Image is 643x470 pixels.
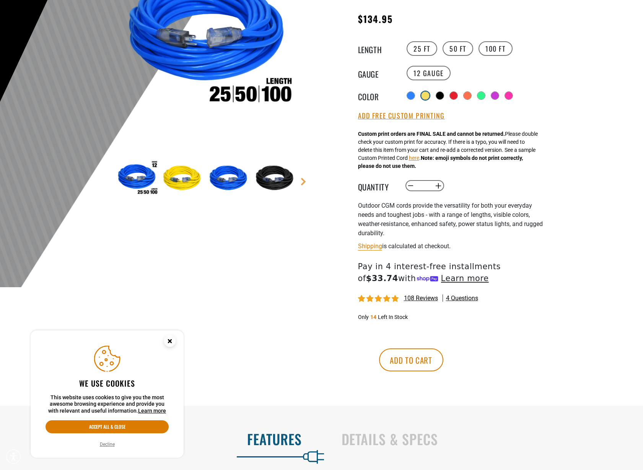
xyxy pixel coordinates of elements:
[358,202,543,237] span: Outdoor CGM cords provide the versatility for both your everyday needs and toughest jobs - with a...
[98,441,117,448] button: Decline
[446,294,478,302] span: 4 questions
[358,314,369,320] span: Only
[342,431,627,447] h2: Details & Specs
[46,394,169,415] p: This website uses cookies to give you the most awesome browsing experience and provide you with r...
[443,41,473,56] label: 50 FT
[358,131,505,137] strong: Custom print orders are FINAL SALE and cannot be returned.
[138,408,166,414] a: Learn more
[16,431,302,447] h2: Features
[479,41,513,56] label: 100 FT
[379,348,443,371] button: Add to cart
[358,44,396,54] legend: Length
[409,154,419,162] button: here
[358,181,396,191] label: Quantity
[407,41,437,56] label: 25 FT
[358,112,445,120] button: Add Free Custom Printing
[358,12,393,26] span: $134.95
[46,420,169,433] button: Accept all & close
[161,156,205,201] img: Yellow
[358,130,538,170] div: Please double check your custom print for accuracy. If there is a typo, you will need to delete t...
[207,156,252,201] img: Blue
[358,295,400,302] span: 4.81 stars
[46,378,169,388] h2: We use cookies
[358,242,382,250] a: Shipping
[358,91,396,101] legend: Color
[358,68,396,78] legend: Gauge
[358,155,523,169] strong: Note: emoji symbols do not print correctly, please do not use them.
[407,66,451,80] label: 12 Gauge
[378,314,408,320] span: Left In Stock
[300,178,307,185] a: Next
[254,156,298,201] img: Black
[370,314,376,320] span: 14
[358,241,545,251] div: is calculated at checkout.
[404,294,438,302] span: 108 reviews
[31,330,184,458] aside: Cookie Consent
